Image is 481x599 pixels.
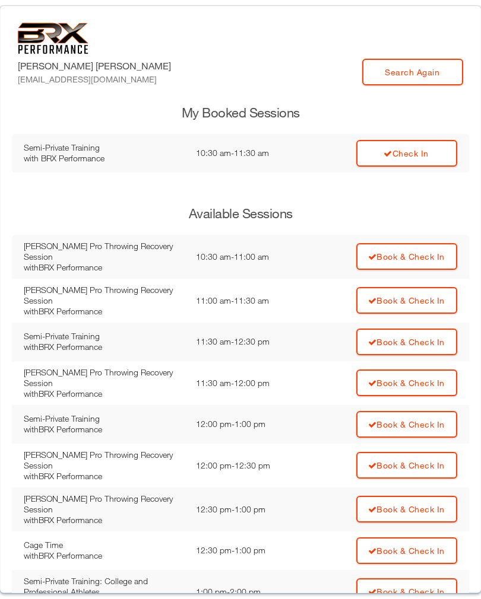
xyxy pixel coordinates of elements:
[24,413,184,424] div: Semi-Private Training
[24,550,184,561] div: with BRX Performance
[24,450,184,471] div: [PERSON_NAME] Pro Throwing Recovery Session
[18,73,171,85] div: [EMAIL_ADDRESS][DOMAIN_NAME]
[24,331,184,342] div: Semi-Private Training
[190,361,308,405] td: 11:30 am - 12:00 pm
[356,140,457,167] a: Check In
[190,531,308,570] td: 12:30 pm - 1:00 pm
[190,488,308,531] td: 12:30 pm - 1:00 pm
[190,323,308,361] td: 11:30 am - 12:30 pm
[12,205,469,223] h3: Available Sessions
[24,285,184,306] div: [PERSON_NAME] Pro Throwing Recovery Session
[24,241,184,262] div: [PERSON_NAME] Pro Throwing Recovery Session
[18,59,171,85] label: [PERSON_NAME] [PERSON_NAME]
[190,405,308,444] td: 12:00 pm - 1:00 pm
[12,104,469,122] h3: My Booked Sessions
[190,279,308,323] td: 11:00 am - 11:30 am
[190,235,308,279] td: 10:30 am - 11:00 am
[24,493,184,515] div: [PERSON_NAME] Pro Throwing Recovery Session
[356,243,457,270] a: Book & Check In
[24,342,184,352] div: with BRX Performance
[24,471,184,482] div: with BRX Performance
[356,369,457,396] a: Book & Check In
[24,424,184,435] div: with BRX Performance
[24,142,184,153] div: Semi-Private Training
[356,329,457,355] a: Book & Check In
[190,134,306,173] td: 10:30 am - 11:30 am
[24,262,184,273] div: with BRX Performance
[24,576,184,597] div: Semi-Private Training: College and Professional Athletes
[18,23,88,54] img: 6f7da32581c89ca25d665dc3aae533e4f14fe3ef_original.svg
[24,515,184,525] div: with BRX Performance
[24,540,184,550] div: Cage Time
[24,367,184,388] div: [PERSON_NAME] Pro Throwing Recovery Session
[190,444,308,488] td: 12:00 pm - 12:30 pm
[362,59,463,85] a: Search Again
[24,306,184,317] div: with BRX Performance
[356,496,457,522] a: Book & Check In
[356,411,457,438] a: Book & Check In
[24,388,184,399] div: with BRX Performance
[356,287,457,314] a: Book & Check In
[356,537,457,564] a: Book & Check In
[24,153,184,164] div: with BRX Performance
[356,452,457,479] a: Book & Check In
